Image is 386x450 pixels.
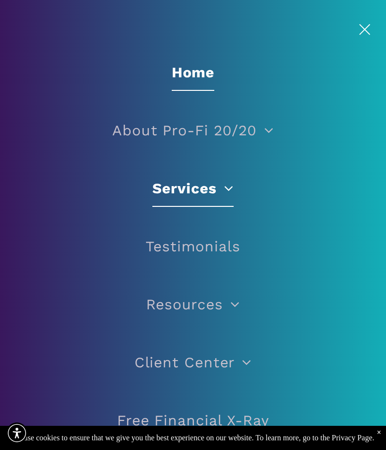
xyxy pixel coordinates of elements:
[24,160,362,218] a: Services
[24,334,362,392] a: Client Center
[24,276,362,334] a: Resources
[24,102,362,160] a: About Pro-Fi 20/20
[24,392,362,450] a: Free Financial X-Ray
[6,422,28,444] div: Accessibility Menu
[152,170,233,207] span: Services
[24,44,362,102] a: Home
[377,428,381,437] div: Dismiss notification
[352,17,377,42] button: menu
[24,218,362,276] a: Testimonials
